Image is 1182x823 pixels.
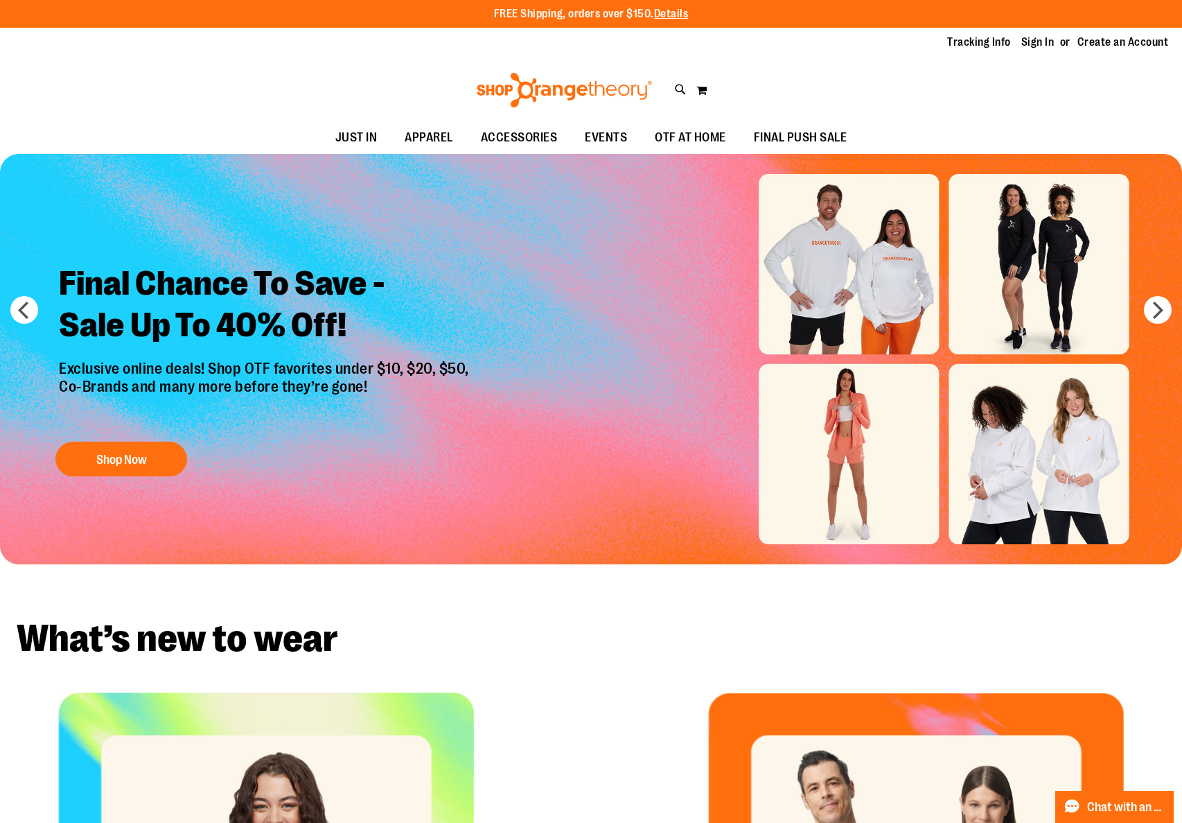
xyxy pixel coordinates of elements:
a: Final Chance To Save -Sale Up To 40% Off! Exclusive online deals! Shop OTF favorites under $10, $... [48,252,483,483]
button: next [1144,296,1172,324]
img: Shop Orangetheory [475,73,654,107]
button: prev [10,296,38,324]
h2: What’s new to wear [17,620,1165,658]
a: Tracking Info [947,35,1011,50]
span: APPAREL [405,122,453,153]
span: FINAL PUSH SALE [754,122,847,153]
button: Shop Now [55,442,187,476]
button: Chat with an Expert [1055,791,1174,823]
a: Create an Account [1077,35,1169,50]
p: FREE Shipping, orders over $150. [494,6,689,22]
h2: Final Chance To Save - Sale Up To 40% Off! [48,252,483,360]
a: Details [654,8,689,20]
p: Exclusive online deals! Shop OTF favorites under $10, $20, $50, Co-Brands and many more before th... [48,360,483,428]
span: EVENTS [585,122,627,153]
span: ACCESSORIES [481,122,558,153]
span: Chat with an Expert [1087,801,1165,814]
a: Sign In [1021,35,1055,50]
span: JUST IN [335,122,378,153]
span: OTF AT HOME [655,122,726,153]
